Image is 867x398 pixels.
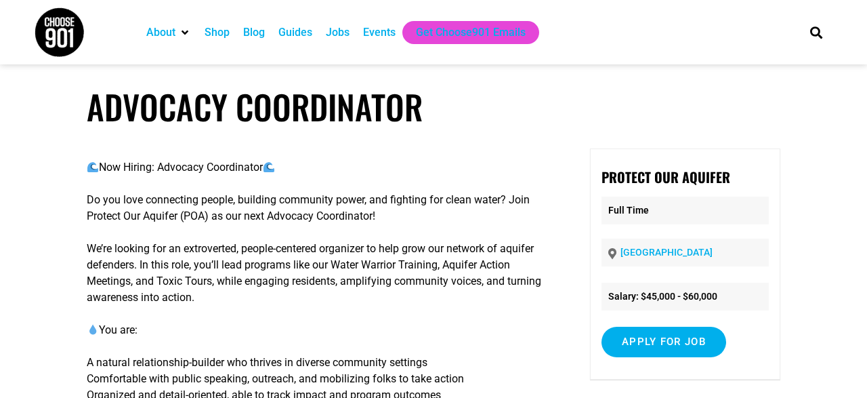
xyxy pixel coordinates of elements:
img: 💧 [87,324,98,335]
nav: Main nav [140,21,787,44]
a: Shop [205,24,230,41]
a: Guides [278,24,312,41]
strong: Protect Our Aquifer [601,167,730,187]
p: Full Time [601,197,769,224]
p: We’re looking for an extroverted, people-centered organizer to help grow our network of aquifer d... [87,241,555,306]
div: Search [805,21,828,43]
li: Salary: $45,000 - $60,000 [601,283,769,311]
a: Get Choose901 Emails [416,24,526,41]
h1: Advocacy Coordinator [87,87,780,127]
p: Now Hiring: Advocacy Coordinator [87,159,555,176]
p: You are: [87,322,555,338]
input: Apply for job [601,327,726,357]
a: [GEOGRAPHIC_DATA] [620,247,713,258]
div: About [140,21,198,44]
a: Jobs [326,24,350,41]
p: Do you love connecting people, building community power, and fighting for clean water? Join Prote... [87,192,555,224]
a: Blog [243,24,265,41]
img: 🌊 [263,161,274,172]
img: 🌊 [87,161,98,172]
a: Events [363,24,396,41]
a: About [146,24,175,41]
